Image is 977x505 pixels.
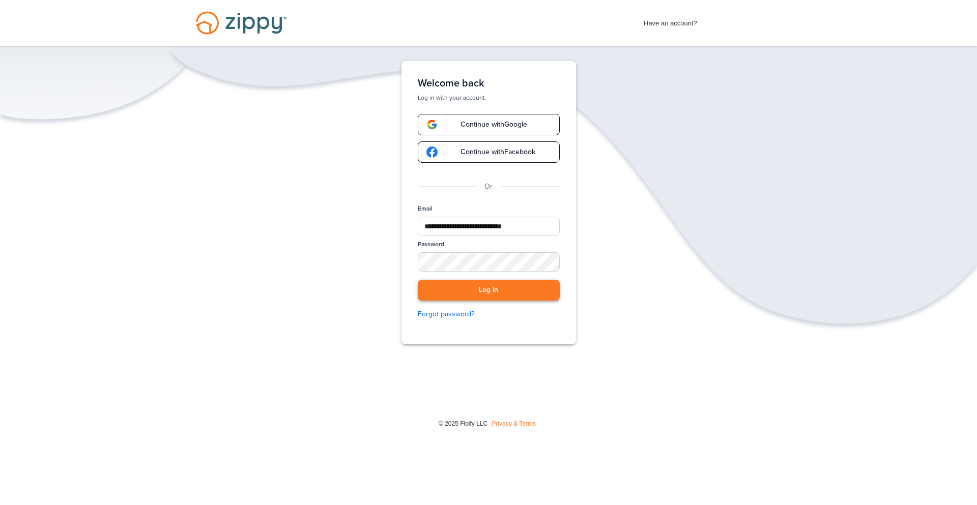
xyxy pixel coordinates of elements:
span: Have an account? [644,13,697,29]
img: google-logo [426,146,438,158]
a: google-logoContinue withGoogle [418,114,560,135]
p: Log in with your account. [418,94,560,102]
button: Log in [418,280,560,301]
input: Email [418,217,560,236]
a: Forgot password? [418,309,560,320]
span: © 2025 Floify LLC [439,420,487,427]
span: Continue with Google [450,121,527,128]
a: google-logoContinue withFacebook [418,141,560,163]
span: Continue with Facebook [450,148,535,156]
h1: Welcome back [418,77,560,90]
a: Privacy & Terms [492,420,536,427]
label: Email [418,204,433,213]
label: Password [418,240,444,249]
p: Or [484,181,493,192]
input: Password [418,252,560,272]
img: google-logo [426,119,438,130]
